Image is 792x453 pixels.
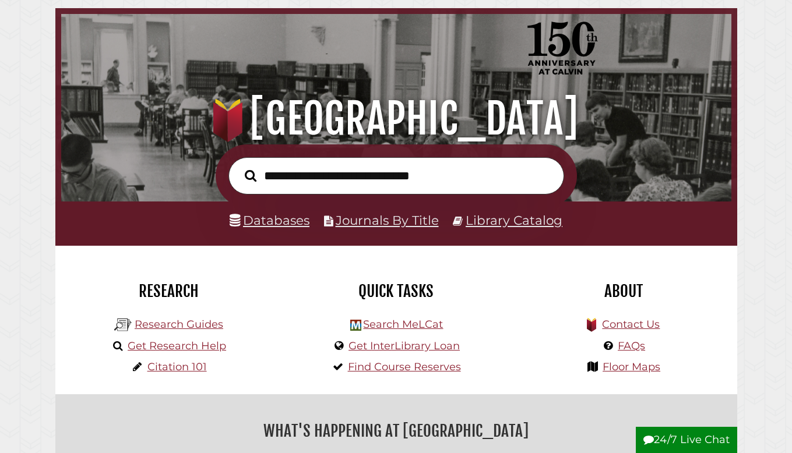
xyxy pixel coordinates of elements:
[239,167,262,185] button: Search
[336,213,439,228] a: Journals By Title
[114,316,132,334] img: Hekman Library Logo
[135,318,223,331] a: Research Guides
[230,213,309,228] a: Databases
[519,281,728,301] h2: About
[618,339,645,352] a: FAQs
[350,320,361,331] img: Hekman Library Logo
[603,360,660,373] a: Floor Maps
[147,360,207,373] a: Citation 101
[64,417,728,444] h2: What's Happening at [GEOGRAPHIC_DATA]
[602,318,660,331] a: Contact Us
[245,169,256,182] i: Search
[348,360,461,373] a: Find Course Reserves
[291,281,501,301] h2: Quick Tasks
[73,93,719,144] h1: [GEOGRAPHIC_DATA]
[363,318,443,331] a: Search MeLCat
[64,281,274,301] h2: Research
[128,339,226,352] a: Get Research Help
[349,339,460,352] a: Get InterLibrary Loan
[466,213,562,228] a: Library Catalog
